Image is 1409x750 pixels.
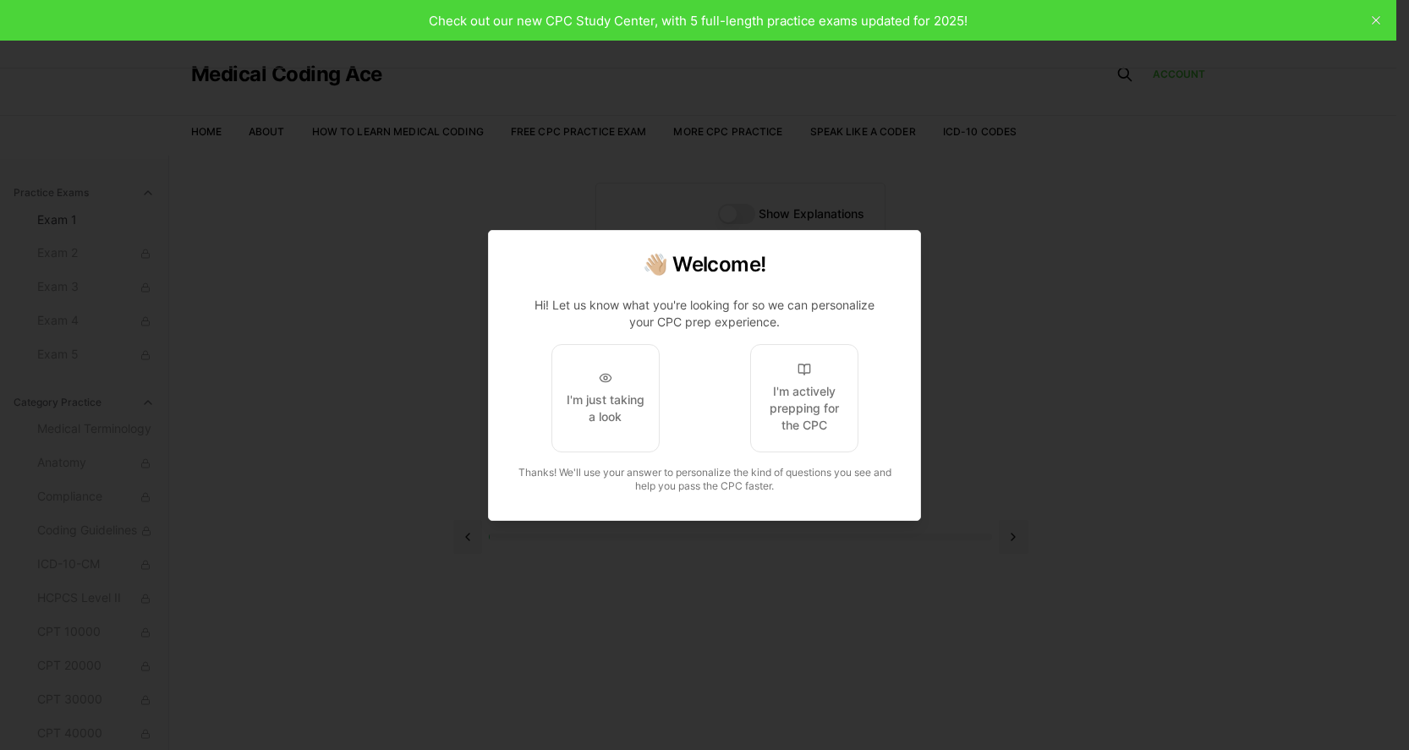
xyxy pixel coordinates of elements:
[551,344,660,452] button: I'm just taking a look
[518,466,891,492] span: Thanks! We'll use your answer to personalize the kind of questions you see and help you pass the ...
[523,297,886,331] p: Hi! Let us know what you're looking for so we can personalize your CPC prep experience.
[765,383,844,434] div: I'm actively prepping for the CPC
[566,391,645,425] div: I'm just taking a look
[509,251,900,278] h2: 👋🏼 Welcome!
[750,344,858,452] button: I'm actively prepping for the CPC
